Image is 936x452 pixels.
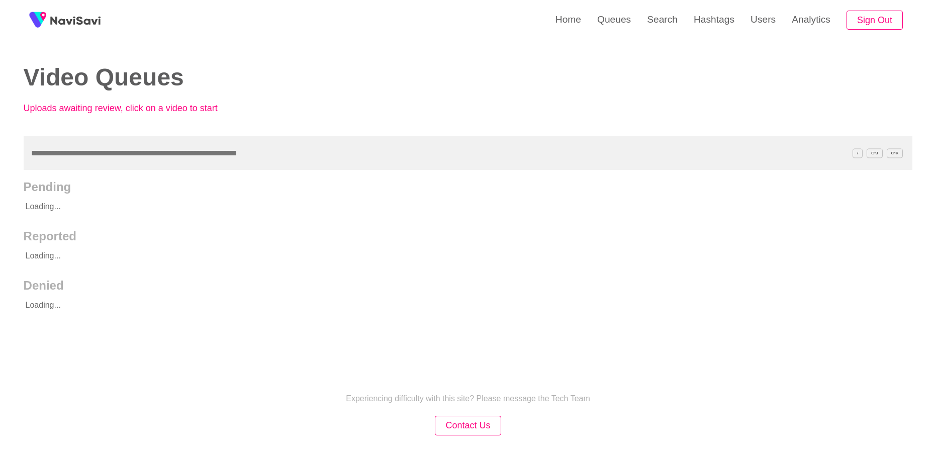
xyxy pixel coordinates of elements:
span: C^K [887,148,903,158]
p: Loading... [24,293,824,318]
a: Contact Us [435,421,501,430]
p: Loading... [24,243,824,268]
h2: Video Queues [24,64,453,91]
h2: Reported [24,229,913,243]
button: Contact Us [435,416,501,435]
button: Sign Out [847,11,903,30]
h2: Denied [24,279,913,293]
p: Uploads awaiting review, click on a video to start [24,103,245,114]
p: Experiencing difficulty with this site? Please message the Tech Team [346,394,590,403]
h2: Pending [24,180,913,194]
p: Loading... [24,194,824,219]
span: / [853,148,863,158]
img: fireSpot [50,15,101,25]
img: fireSpot [25,8,50,33]
span: C^J [867,148,883,158]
